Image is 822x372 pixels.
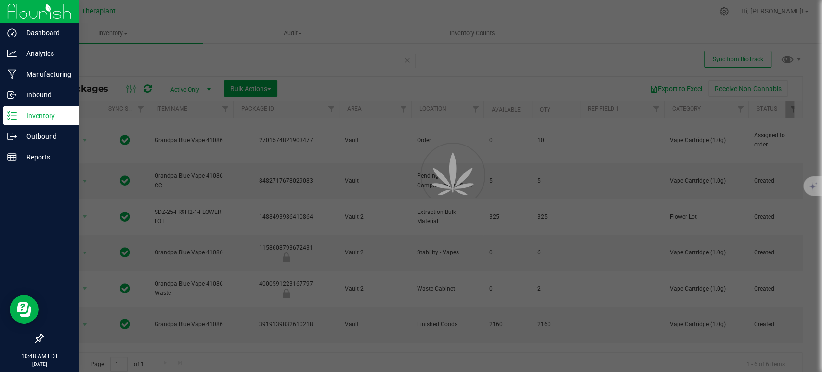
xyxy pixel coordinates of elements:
[17,89,75,101] p: Inbound
[7,69,17,79] inline-svg: Manufacturing
[4,352,75,360] p: 10:48 AM EDT
[7,90,17,100] inline-svg: Inbound
[17,151,75,163] p: Reports
[7,49,17,58] inline-svg: Analytics
[17,48,75,59] p: Analytics
[17,27,75,39] p: Dashboard
[4,360,75,368] p: [DATE]
[17,68,75,80] p: Manufacturing
[7,28,17,38] inline-svg: Dashboard
[17,131,75,142] p: Outbound
[7,152,17,162] inline-svg: Reports
[17,110,75,121] p: Inventory
[10,295,39,324] iframe: Resource center
[7,132,17,141] inline-svg: Outbound
[7,111,17,120] inline-svg: Inventory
